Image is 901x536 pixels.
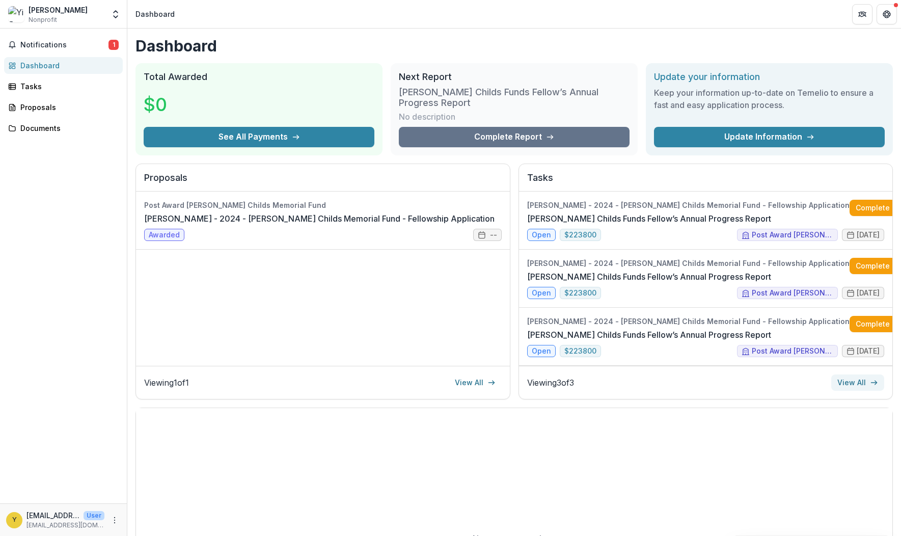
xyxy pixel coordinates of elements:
[527,271,771,283] a: [PERSON_NAME] Childs Funds Fellow’s Annual Progress Report
[654,71,885,83] h2: Update your information
[20,81,115,92] div: Tasks
[26,510,79,521] p: [EMAIL_ADDRESS][DOMAIN_NAME]
[20,123,115,133] div: Documents
[144,127,374,147] button: See All Payments
[399,111,455,123] p: No description
[144,71,374,83] h2: Total Awarded
[108,40,119,50] span: 1
[399,87,630,109] h3: [PERSON_NAME] Childs Funds Fellow’s Annual Progress Report
[399,127,630,147] a: Complete Report
[20,41,108,49] span: Notifications
[4,78,123,95] a: Tasks
[4,99,123,116] a: Proposals
[527,377,574,389] p: Viewing 3 of 3
[135,9,175,19] div: Dashboard
[135,37,893,55] h1: Dashboard
[527,212,771,225] a: [PERSON_NAME] Childs Funds Fellow’s Annual Progress Report
[654,87,885,111] h3: Keep your information up-to-date on Temelio to ensure a fast and easy application process.
[108,4,123,24] button: Open entity switcher
[527,329,771,341] a: [PERSON_NAME] Childs Funds Fellow’s Annual Progress Report
[8,6,24,22] img: Yi Fu
[12,517,17,523] div: yifu@uw.edu
[527,172,885,192] h2: Tasks
[144,172,502,192] h2: Proposals
[144,212,495,225] a: [PERSON_NAME] - 2024 - [PERSON_NAME] Childs Memorial Fund - Fellowship Application
[29,15,57,24] span: Nonprofit
[108,514,121,526] button: More
[144,91,220,118] h3: $0
[4,120,123,137] a: Documents
[4,37,123,53] button: Notifications1
[4,57,123,74] a: Dashboard
[131,7,179,21] nav: breadcrumb
[84,511,104,520] p: User
[449,374,502,391] a: View All
[20,102,115,113] div: Proposals
[20,60,115,71] div: Dashboard
[852,4,872,24] button: Partners
[654,127,885,147] a: Update Information
[399,71,630,83] h2: Next Report
[831,374,884,391] a: View All
[29,5,88,15] div: [PERSON_NAME]
[26,521,104,530] p: [EMAIL_ADDRESS][DOMAIN_NAME]
[144,377,189,389] p: Viewing 1 of 1
[877,4,897,24] button: Get Help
